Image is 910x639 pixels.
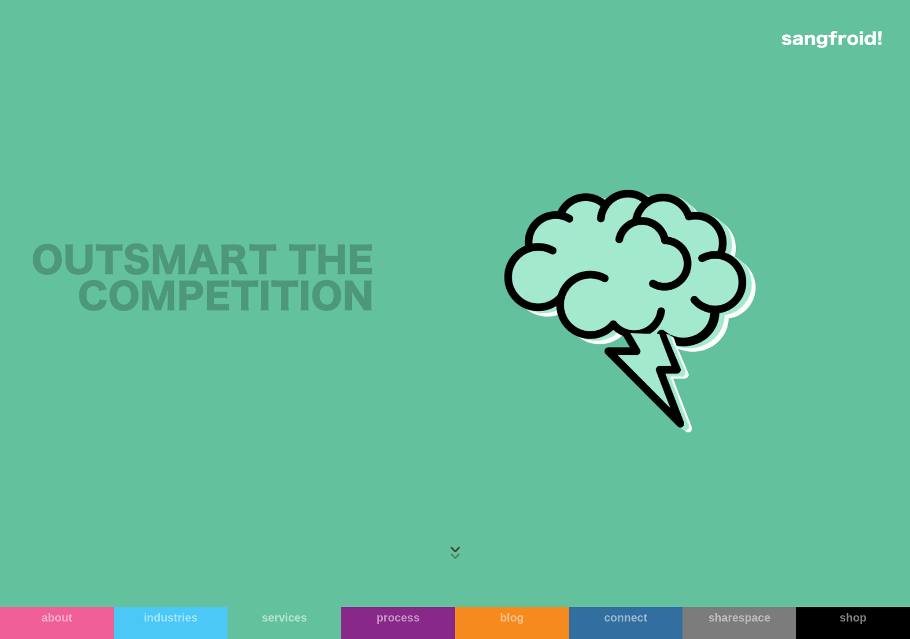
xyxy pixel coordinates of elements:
[569,607,682,639] a: connect
[227,607,341,639] a: services
[114,607,227,639] a: industries
[455,611,569,624] div: blog
[455,607,569,639] a: blog
[796,607,910,639] a: shop
[227,611,341,624] div: services
[682,607,796,639] a: sharespace
[796,611,910,624] div: shop
[114,611,227,624] div: industries
[341,611,455,624] div: process
[782,31,882,48] img: logo
[682,611,796,624] div: sharespace
[341,607,455,639] a: process
[569,611,682,624] div: connect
